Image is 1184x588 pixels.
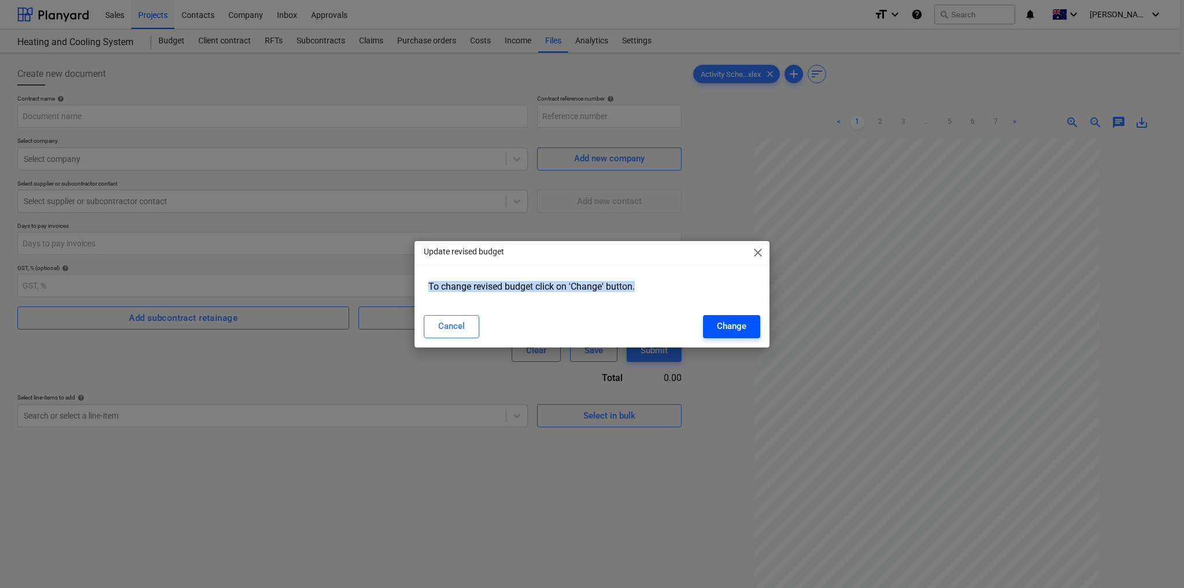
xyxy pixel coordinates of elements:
[424,315,479,338] button: Cancel
[424,276,760,297] div: To change revised budget click on 'Change' button.
[424,246,504,258] p: Update revised budget
[717,319,746,334] div: Change
[703,315,760,338] button: Change
[438,319,465,334] div: Cancel
[751,246,765,260] span: close
[1126,532,1184,588] iframe: Chat Widget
